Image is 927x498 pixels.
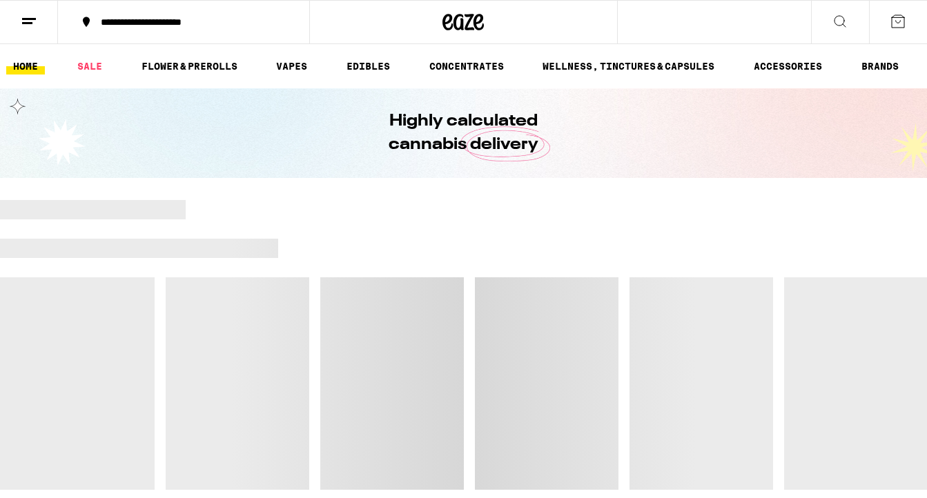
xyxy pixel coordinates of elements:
a: BRANDS [855,58,906,74]
a: EDIBLES [340,58,397,74]
a: HOME [6,58,45,74]
a: CONCENTRATES [422,58,511,74]
h1: Highly calculated cannabis delivery [350,110,578,157]
a: FLOWER & PREROLLS [135,58,244,74]
a: ACCESSORIES [747,58,829,74]
a: SALE [70,58,109,74]
a: WELLNESS, TINCTURES & CAPSULES [536,58,721,74]
a: VAPES [269,58,314,74]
